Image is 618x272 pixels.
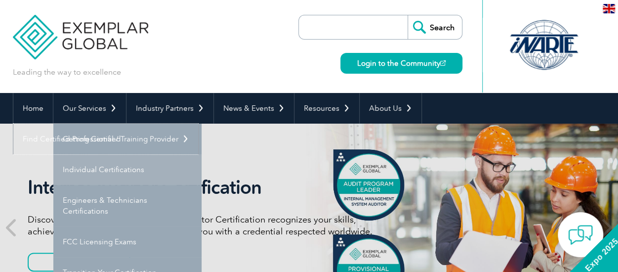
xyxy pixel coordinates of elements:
[126,93,213,124] a: Industry Partners
[13,124,198,154] a: Find Certified Professional / Training Provider
[294,93,359,124] a: Resources
[28,253,130,272] a: Learn More
[408,15,462,39] input: Search
[28,176,398,199] h2: Internal Auditor Certification
[340,53,462,74] a: Login to the Community
[28,214,398,237] p: Discover how our redesigned Internal Auditor Certification recognizes your skills, achievements, ...
[53,93,126,124] a: Our Services
[53,227,202,257] a: FCC Licensing Exams
[53,154,202,185] a: Individual Certifications
[13,93,53,124] a: Home
[13,67,121,78] p: Leading the way to excellence
[603,4,615,13] img: en
[214,93,294,124] a: News & Events
[568,223,593,247] img: contact-chat.png
[360,93,421,124] a: About Us
[53,185,202,227] a: Engineers & Technicians Certifications
[440,60,446,66] img: open_square.png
